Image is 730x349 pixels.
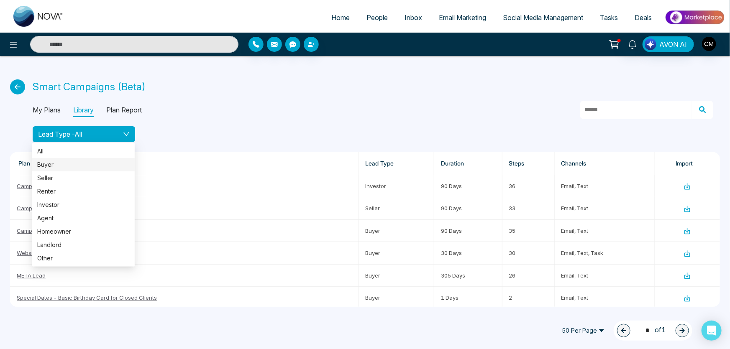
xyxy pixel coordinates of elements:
a: META Lead [17,272,46,279]
a: Social Media Management [494,10,592,25]
th: Lead Type [359,152,434,175]
td: email, text [555,287,655,309]
a: Deals [626,10,660,25]
span: of 1 [640,325,666,336]
td: email, text [555,197,655,219]
img: Nova CRM Logo [13,6,64,27]
td: Seller [359,197,434,219]
span: Landlord [37,240,130,250]
td: 305 Days [434,265,502,287]
td: 36 [502,175,555,197]
td: email, text [555,265,655,287]
td: email, text, task [555,242,655,264]
td: 26 [502,265,555,287]
a: Campaigns Tailored for Buyer Lead Type [17,227,123,234]
img: User Avatar [702,37,716,51]
th: Plan Name [10,152,359,175]
button: AVON AI [643,36,694,52]
img: Market-place.gif [664,8,725,27]
span: Renter [37,187,130,196]
span: Agent [37,214,130,223]
td: email, text [555,175,655,197]
span: People [366,13,388,22]
td: Buyer [359,242,434,264]
td: 90 Days [434,220,502,242]
a: Campaigns Tailored for Seller Lead Type [17,205,122,211]
span: 50 Per Page [556,324,610,337]
p: Plan Report [106,104,142,117]
td: email, text [555,220,655,242]
td: Buyer [359,220,434,242]
p: Smart Campaigns (Beta) [33,79,146,94]
button: Lead Type -All [33,126,135,142]
td: 2 [502,287,555,309]
a: People [358,10,396,25]
td: 90 Days [434,175,502,197]
span: Social Media Management [503,13,583,22]
p: Library [73,104,94,117]
a: Inbox [396,10,430,25]
span: Investor [37,200,130,209]
td: 30 [502,242,555,264]
td: 30 Days [434,242,502,264]
td: 33 [502,197,555,219]
a: Tasks [592,10,626,25]
a: Special Dates - Basic Birthday Card for Closed Clients [17,294,157,301]
a: Campaigns Tailored for Investor Lead Type [17,183,128,189]
th: Import [655,152,720,175]
th: Steps [502,152,555,175]
div: Open Intercom Messenger [702,321,722,341]
span: Tasks [600,13,618,22]
a: Website Leads [17,250,55,256]
th: Duration [434,152,502,175]
td: 90 Days [434,197,502,219]
span: Home [331,13,350,22]
img: Lead Flow [645,38,656,50]
span: Lead Type - All [38,130,82,138]
span: Buyer [37,160,130,169]
span: AVON AI [659,39,687,49]
td: 1 Days [434,287,502,309]
span: Other [37,254,130,263]
span: Email Marketing [439,13,486,22]
p: My Plans [33,104,61,117]
td: Investor [359,175,434,197]
td: 35 [502,220,555,242]
td: Buyer [359,265,434,287]
span: All [37,147,130,156]
span: down [123,131,130,138]
td: Buyer [359,287,434,309]
span: Homeowner [37,227,130,236]
th: Channels [555,152,655,175]
a: Email Marketing [430,10,494,25]
span: Inbox [405,13,422,22]
a: Home [323,10,358,25]
span: Deals [635,13,652,22]
span: Seller [37,173,130,183]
